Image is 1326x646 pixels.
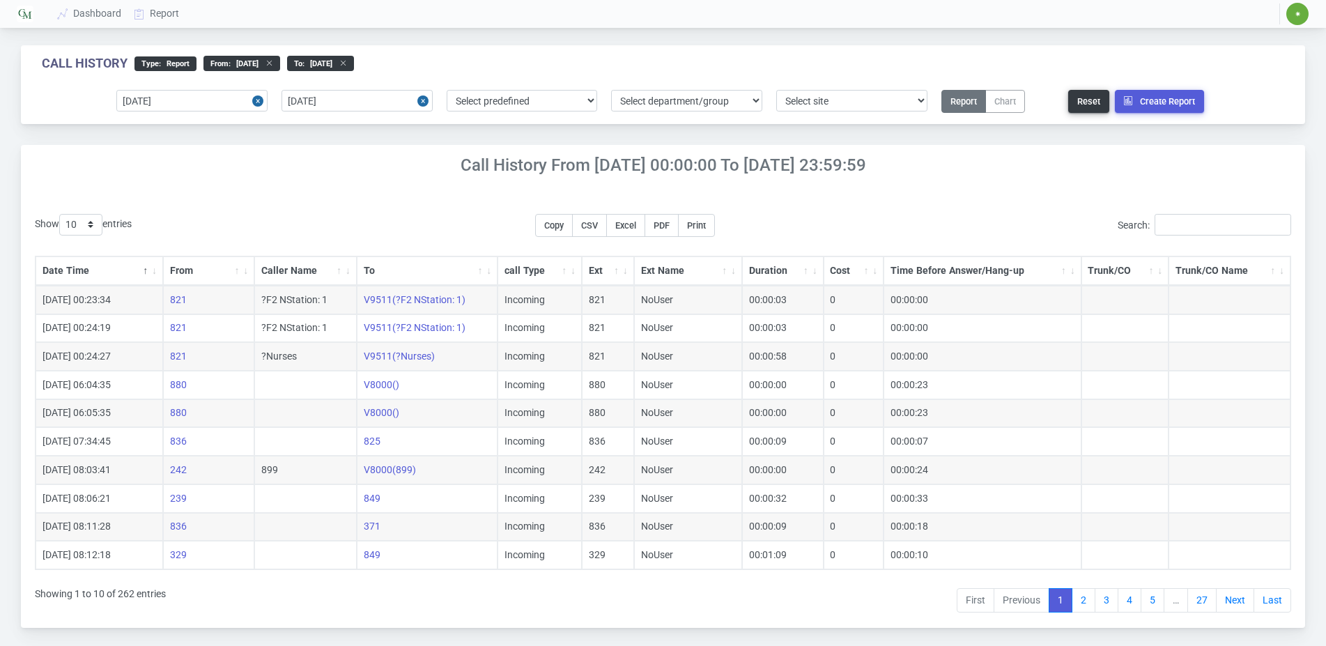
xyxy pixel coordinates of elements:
[1118,588,1141,613] a: 4
[884,456,1081,484] td: 00:00:24
[498,256,582,286] th: call Type: activate to sort column ascending
[634,427,742,456] td: NoUser
[1081,256,1169,286] th: Trunk/CO: activate to sort column ascending
[535,214,573,237] button: Copy
[287,56,354,71] div: to :
[582,541,634,569] td: 329
[634,286,742,314] td: NoUser
[1295,10,1301,18] span: ✷
[606,214,645,237] button: Excel
[884,371,1081,399] td: 00:00:23
[254,314,357,343] td: ?F2 NStation: 1
[634,342,742,371] td: NoUser
[364,464,416,475] a: V8000(899)
[884,342,1081,371] td: 00:00:00
[36,314,163,343] td: [DATE] 00:24:19
[884,286,1081,314] td: 00:00:00
[645,214,679,237] button: PDF
[634,371,742,399] td: NoUser
[1286,2,1309,26] button: ✷
[941,90,986,113] button: Report
[742,314,824,343] td: 00:00:03
[364,436,380,447] a: 825
[582,342,634,371] td: 821
[35,578,166,615] div: Showing 1 to 10 of 262 entries
[252,90,268,111] button: Close
[1095,588,1118,613] a: 3
[357,256,498,286] th: To: activate to sort column ascending
[498,513,582,541] td: Incoming
[824,286,884,314] td: 0
[35,214,132,236] label: Show entries
[364,549,380,560] a: 849
[498,456,582,484] td: Incoming
[884,256,1081,286] th: Time Before Answer/Hang-up: activate to sort column ascending
[582,371,634,399] td: 880
[742,513,824,541] td: 00:00:09
[364,322,465,333] a: V9511(?F2 NStation: 1)
[36,286,163,314] td: [DATE] 00:23:34
[824,342,884,371] td: 0
[634,484,742,513] td: NoUser
[170,294,187,305] a: 821
[170,493,187,504] a: 239
[203,56,280,71] div: From :
[742,256,824,286] th: Duration: activate to sort column ascending
[498,342,582,371] td: Incoming
[1187,588,1217,613] a: 27
[254,342,357,371] td: ?Nurses
[498,286,582,314] td: Incoming
[1169,256,1290,286] th: Trunk/CO Name: activate to sort column ascending
[17,6,33,22] img: Logo
[884,314,1081,343] td: 00:00:00
[1115,90,1204,113] button: Create Report
[364,351,435,362] a: V9511(?Nurses)
[36,371,163,399] td: [DATE] 06:04:35
[824,513,884,541] td: 0
[824,484,884,513] td: 0
[161,59,190,68] span: Report
[36,427,163,456] td: [DATE] 07:34:45
[364,294,465,305] a: V9511(?F2 NStation: 1)
[582,314,634,343] td: 821
[59,214,102,236] select: Showentries
[36,456,163,484] td: [DATE] 08:03:41
[1049,588,1072,613] a: 1
[170,549,187,560] a: 329
[134,56,196,71] div: type :
[742,342,824,371] td: 00:00:58
[36,342,163,371] td: [DATE] 00:24:27
[36,399,163,428] td: [DATE] 06:05:35
[824,314,884,343] td: 0
[36,256,163,286] th: Date Time: activate to sort column descending
[1141,588,1164,613] a: 5
[884,513,1081,541] td: 00:00:18
[634,541,742,569] td: NoUser
[742,286,824,314] td: 00:00:03
[498,399,582,428] td: Incoming
[282,90,433,111] input: End date
[884,541,1081,569] td: 00:00:10
[254,456,357,484] td: 899
[128,1,186,26] a: Report
[544,220,564,231] span: Copy
[884,484,1081,513] td: 00:00:33
[884,427,1081,456] td: 00:00:07
[985,90,1025,113] button: Chart
[52,1,128,26] a: Dashboard
[170,407,187,418] a: 880
[742,484,824,513] td: 00:00:32
[498,371,582,399] td: Incoming
[1254,588,1291,613] a: Last
[364,493,380,504] a: 849
[582,484,634,513] td: 239
[21,155,1305,176] h4: Call History From [DATE] 00:00:00 to [DATE] 23:59:59
[1216,588,1254,613] a: Next
[634,314,742,343] td: NoUser
[417,90,433,111] button: Close
[582,256,634,286] th: Ext: activate to sort column ascending
[170,436,187,447] a: 836
[824,427,884,456] td: 0
[170,322,187,333] a: 821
